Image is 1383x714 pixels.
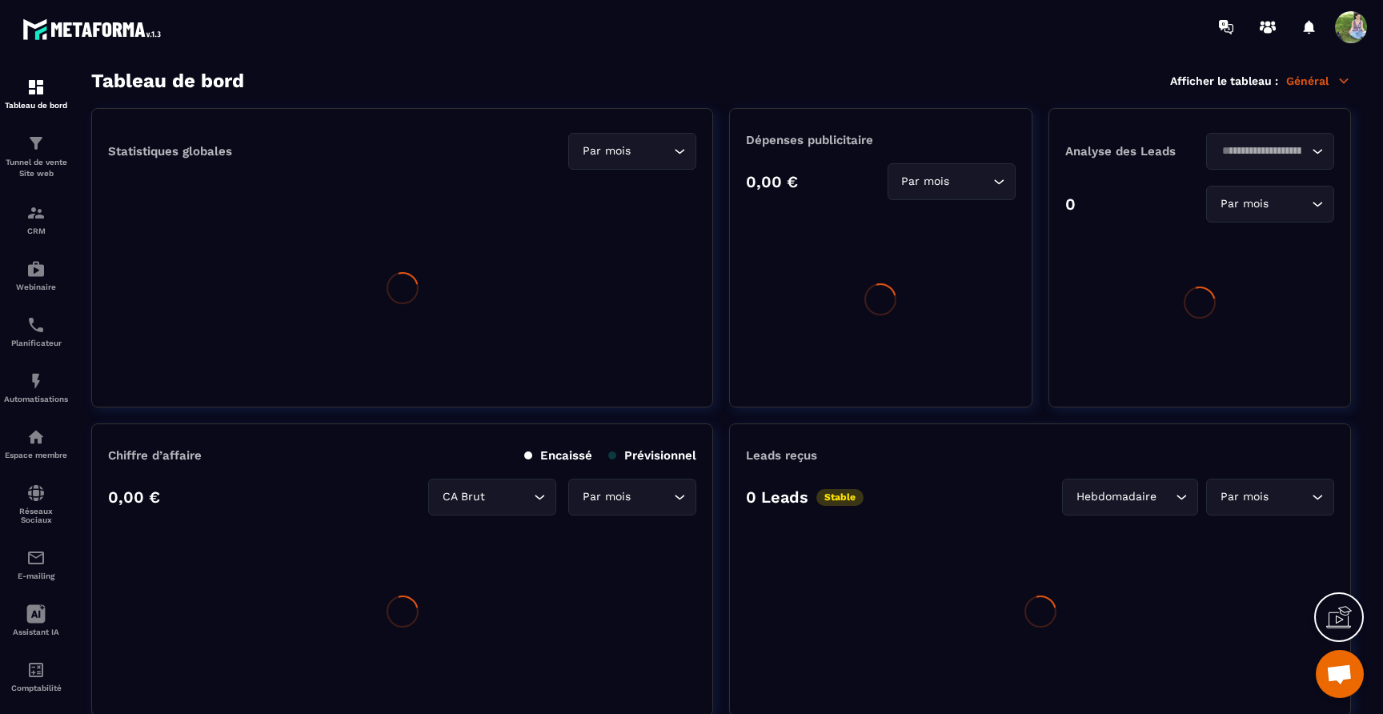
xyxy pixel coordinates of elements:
img: automations [26,259,46,279]
div: Search for option [568,133,696,170]
a: formationformationTableau de bord [4,66,68,122]
p: Encaissé [524,448,592,463]
p: Statistiques globales [108,144,232,158]
input: Search for option [1272,195,1308,213]
span: Par mois [1217,488,1272,506]
input: Search for option [1272,488,1308,506]
a: schedulerschedulerPlanificateur [4,303,68,359]
img: automations [26,371,46,391]
img: formation [26,78,46,97]
p: Tunnel de vente Site web [4,157,68,179]
p: Comptabilité [4,684,68,692]
p: 0 [1065,195,1076,214]
p: Analyse des Leads [1065,144,1200,158]
img: social-network [26,483,46,503]
p: Stable [816,489,864,506]
p: Général [1286,74,1351,88]
img: formation [26,203,46,223]
img: accountant [26,660,46,680]
a: accountantaccountantComptabilité [4,648,68,704]
h3: Tableau de bord [91,70,244,92]
div: Ouvrir le chat [1316,650,1364,698]
p: Afficher le tableau : [1170,74,1278,87]
p: Planificateur [4,339,68,347]
a: automationsautomationsWebinaire [4,247,68,303]
p: Webinaire [4,283,68,291]
p: Chiffre d’affaire [108,448,202,463]
span: Par mois [1217,195,1272,213]
p: Réseaux Sociaux [4,507,68,524]
input: Search for option [1160,488,1172,506]
div: Search for option [1062,479,1198,515]
input: Search for option [634,488,670,506]
div: Search for option [1206,133,1334,170]
a: formationformationTunnel de vente Site web [4,122,68,191]
a: formationformationCRM [4,191,68,247]
a: automationsautomationsAutomatisations [4,359,68,415]
p: Automatisations [4,395,68,403]
p: 0 Leads [746,487,808,507]
div: Search for option [568,479,696,515]
img: email [26,548,46,568]
img: automations [26,427,46,447]
p: Prévisionnel [608,448,696,463]
span: CA Brut [439,488,488,506]
p: Dépenses publicitaire [746,133,1015,147]
span: Par mois [579,488,634,506]
div: Search for option [1206,479,1334,515]
img: formation [26,134,46,153]
a: Assistant IA [4,592,68,648]
img: logo [22,14,166,44]
span: Par mois [579,142,634,160]
p: E-mailing [4,572,68,580]
input: Search for option [953,173,989,191]
input: Search for option [634,142,670,160]
input: Search for option [1217,142,1308,160]
p: Espace membre [4,451,68,459]
a: emailemailE-mailing [4,536,68,592]
a: automationsautomationsEspace membre [4,415,68,471]
p: CRM [4,227,68,235]
div: Search for option [1206,186,1334,223]
p: Tableau de bord [4,101,68,110]
p: Assistant IA [4,628,68,636]
p: Leads reçus [746,448,817,463]
span: Par mois [898,173,953,191]
div: Search for option [428,479,556,515]
p: 0,00 € [108,487,160,507]
input: Search for option [488,488,530,506]
div: Search for option [888,163,1016,200]
p: 0,00 € [746,172,798,191]
a: social-networksocial-networkRéseaux Sociaux [4,471,68,536]
img: scheduler [26,315,46,335]
span: Hebdomadaire [1072,488,1160,506]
